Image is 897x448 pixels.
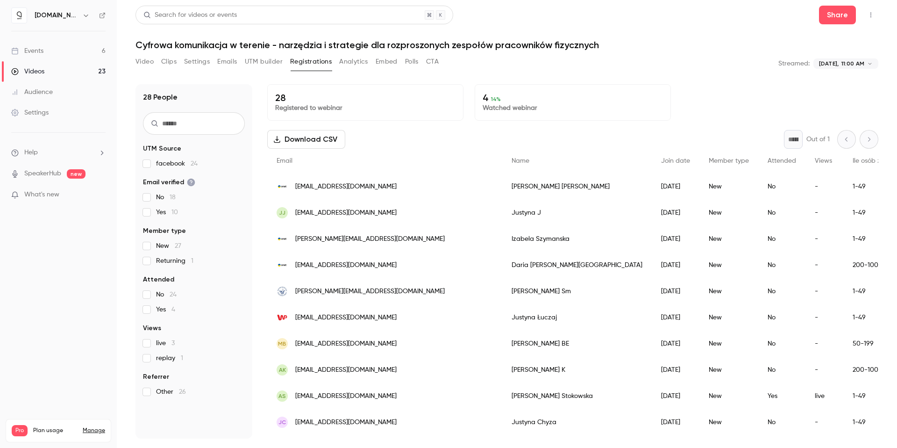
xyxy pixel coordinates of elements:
[156,208,178,217] span: Yes
[805,409,843,435] div: -
[170,194,176,201] span: 18
[143,372,169,382] span: Referrer
[156,387,186,397] span: Other
[502,383,652,409] div: [PERSON_NAME] Stokowska
[405,54,419,69] button: Polls
[652,226,699,252] div: [DATE]
[805,252,843,278] div: -
[295,418,397,427] span: [EMAIL_ADDRESS][DOMAIN_NAME]
[279,209,285,217] span: JJ
[143,178,195,187] span: Email verified
[295,313,397,323] span: [EMAIL_ADDRESS][DOMAIN_NAME]
[652,357,699,383] div: [DATE]
[502,200,652,226] div: Justyna J
[699,173,758,200] div: New
[277,260,288,271] img: vp.pl
[652,304,699,331] div: [DATE]
[758,252,805,278] div: No
[35,11,78,20] h6: [DOMAIN_NAME]
[699,278,758,304] div: New
[699,383,758,409] div: New
[758,383,805,409] div: Yes
[699,226,758,252] div: New
[143,226,186,236] span: Member type
[483,103,663,113] p: Watched webinar
[267,130,345,149] button: Download CSV
[652,383,699,409] div: [DATE]
[502,304,652,331] div: Justyna Łuczaj
[135,54,154,69] button: Video
[652,331,699,357] div: [DATE]
[805,200,843,226] div: -
[277,181,288,192] img: op.pl
[295,287,445,296] span: [PERSON_NAME][EMAIL_ADDRESS][DOMAIN_NAME]
[652,200,699,226] div: [DATE]
[277,233,288,245] img: poczta.onet.pl
[33,427,77,434] span: Plan usage
[156,193,176,202] span: No
[156,241,181,251] span: New
[502,173,652,200] div: [PERSON_NAME] [PERSON_NAME]
[491,96,501,102] span: 14 %
[179,389,186,395] span: 26
[245,54,283,69] button: UTM builder
[11,148,106,158] li: help-dropdown-opener
[143,275,174,284] span: Attended
[277,286,288,297] img: usz.edu.pl
[278,340,286,348] span: MB
[768,158,796,164] span: Attended
[502,357,652,383] div: [PERSON_NAME] K
[156,290,177,299] span: No
[12,8,27,23] img: quico.io
[376,54,398,69] button: Embed
[135,39,878,51] h1: Cyfrowa komunikacja w terenie - narzędzia i strategie dla rozproszonych zespołów pracowników fizy...
[191,258,193,264] span: 1
[502,331,652,357] div: [PERSON_NAME] BE
[805,304,843,331] div: -
[502,252,652,278] div: Daria [PERSON_NAME][GEOGRAPHIC_DATA]
[277,312,288,323] img: wp.pl
[277,158,292,164] span: Email
[339,54,368,69] button: Analytics
[805,357,843,383] div: -
[12,425,28,436] span: Pro
[175,243,181,249] span: 27
[805,331,843,357] div: -
[143,92,178,103] h1: 28 People
[709,158,749,164] span: Member type
[24,190,59,200] span: What's new
[661,158,690,164] span: Join date
[184,54,210,69] button: Settings
[819,6,856,24] button: Share
[295,234,445,244] span: [PERSON_NAME][EMAIL_ADDRESS][DOMAIN_NAME]
[143,10,237,20] div: Search for videos or events
[161,54,177,69] button: Clips
[11,87,53,97] div: Audience
[758,173,805,200] div: No
[11,67,44,76] div: Videos
[426,54,439,69] button: CTA
[295,339,397,349] span: [EMAIL_ADDRESS][DOMAIN_NAME]
[171,209,178,216] span: 10
[502,409,652,435] div: Justyna Chyza
[275,103,456,113] p: Registered to webinar
[778,59,810,68] p: Streamed:
[652,252,699,278] div: [DATE]
[863,7,878,22] button: Top Bar Actions
[171,306,175,313] span: 4
[805,173,843,200] div: -
[758,304,805,331] div: No
[278,418,286,426] span: JC
[758,357,805,383] div: No
[652,409,699,435] div: [DATE]
[699,331,758,357] div: New
[758,278,805,304] div: No
[279,366,286,374] span: AK
[502,278,652,304] div: [PERSON_NAME] Sm
[156,159,198,168] span: facebook
[278,392,286,400] span: AS
[652,173,699,200] div: [DATE]
[805,383,843,409] div: live
[483,92,663,103] p: 4
[181,355,183,361] span: 1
